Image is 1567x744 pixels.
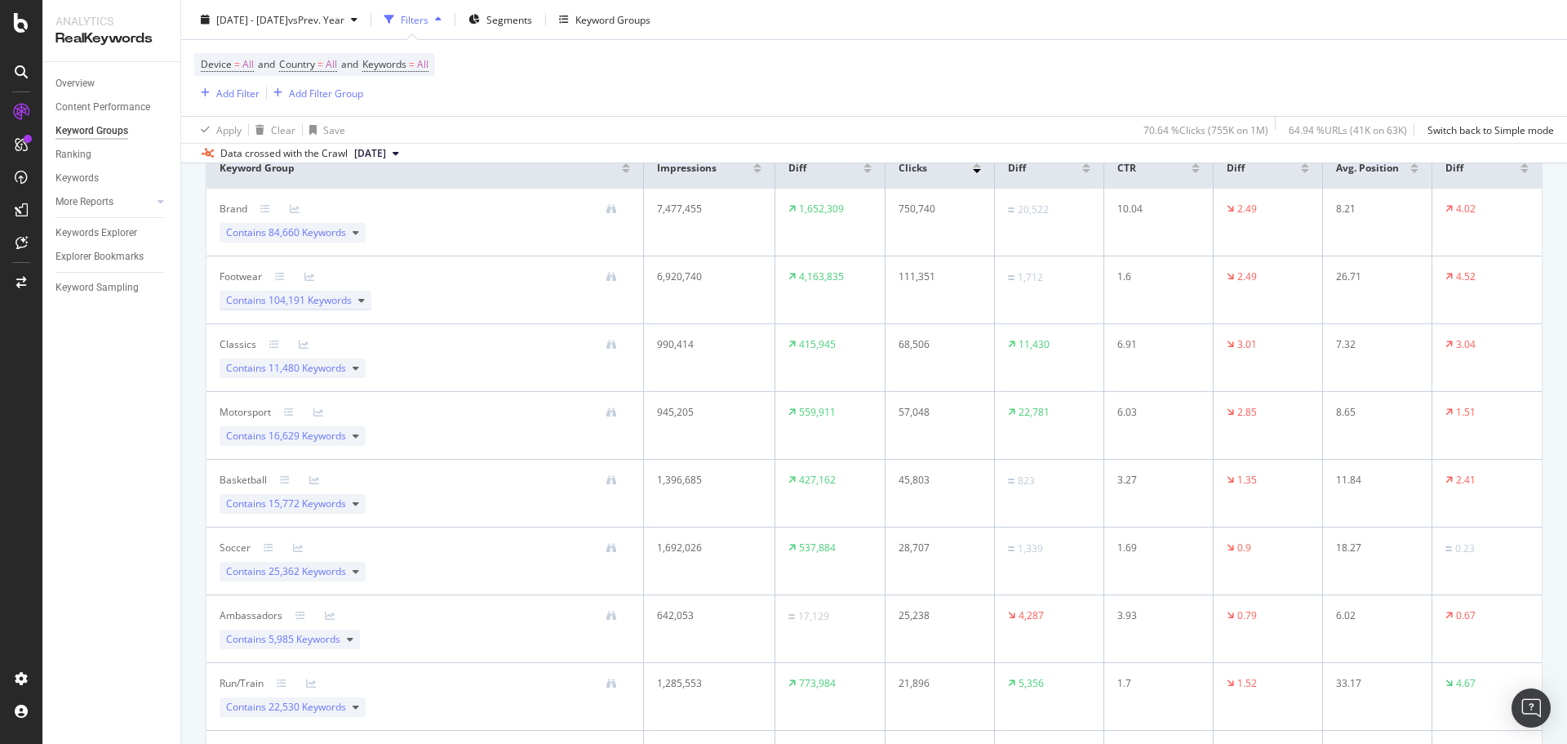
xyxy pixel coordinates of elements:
div: 7.32 [1336,337,1410,352]
div: 64.94 % URLs ( 41K on 63K ) [1289,123,1407,136]
div: Analytics [55,13,167,29]
span: 25,362 Keywords [269,564,346,578]
div: 2.41 [1456,473,1476,488]
div: 26.71 [1336,270,1410,284]
div: RealKeywords [55,29,167,48]
div: Add Filter [216,86,260,100]
span: and [341,57,358,71]
div: 750,740 [899,202,973,216]
div: Content Performance [55,99,150,116]
div: 18.27 [1336,541,1410,555]
a: Keywords Explorer [55,225,169,242]
span: Segments [486,12,532,26]
div: 1.35 [1237,473,1257,488]
div: 57,048 [899,405,973,420]
span: Contains [226,225,346,240]
div: Apply [216,123,242,136]
div: Brand [220,202,247,216]
div: 2.49 [1237,270,1257,284]
div: 11,430 [1019,337,1050,352]
span: 15,772 Keywords [269,497,346,510]
span: Diff [1227,161,1245,176]
button: Add Filter Group [267,83,363,103]
span: Contains [226,293,352,308]
a: Explorer Bookmarks [55,248,169,265]
div: 21,896 [899,676,973,691]
div: 559,911 [799,405,836,420]
div: 945,205 [657,405,751,420]
div: 2.49 [1237,202,1257,216]
button: Segments [462,7,539,33]
button: Apply [194,117,242,143]
span: = [234,57,240,71]
div: 0.9 [1237,541,1251,555]
div: 1,692,026 [657,541,751,555]
button: Filters [378,7,448,33]
div: 8.65 [1336,405,1410,420]
div: Clear [271,123,295,136]
img: Equal [788,614,795,619]
div: 6.91 [1117,337,1192,352]
span: 104,191 Keywords [269,293,352,307]
div: 1.7 [1117,676,1192,691]
div: 4.52 [1456,270,1476,284]
div: 22,781 [1019,405,1050,420]
button: Keyword Groups [553,7,657,33]
div: 6.03 [1117,405,1192,420]
div: Data crossed with the Crawl [220,146,348,161]
span: CTR [1117,161,1136,176]
div: 20,522 [1018,203,1049,217]
div: Footwear [220,270,262,284]
div: 6.02 [1336,608,1410,623]
div: Overview [55,75,95,92]
span: 22,530 Keywords [269,700,346,714]
div: Keyword Sampling [55,279,139,296]
span: Keyword Group [220,161,295,176]
span: Keywords [362,57,406,71]
span: Diff [788,161,806,176]
div: 415,945 [799,337,836,352]
div: 4,163,835 [799,270,844,284]
div: 1,285,553 [657,676,751,691]
div: 4.02 [1456,202,1476,216]
div: Switch back to Simple mode [1427,123,1554,136]
div: 33.17 [1336,676,1410,691]
span: Country [279,57,315,71]
div: 1,339 [1018,541,1043,556]
a: Keyword Groups [55,123,169,140]
div: 990,414 [657,337,751,352]
div: 5,356 [1019,676,1044,691]
a: Content Performance [55,99,169,116]
button: [DATE] - [DATE]vsPrev. Year [194,7,364,33]
span: 5,985 Keywords [269,632,340,646]
div: 45,803 [899,473,973,488]
div: 642,053 [657,608,751,623]
div: 6,920,740 [657,270,751,284]
div: Run/Train [220,676,264,691]
div: 3.27 [1117,473,1192,488]
span: Contains [226,497,346,511]
div: Add Filter Group [289,86,363,100]
img: Equal [1008,275,1014,280]
div: More Reports [55,194,113,211]
div: 3.01 [1237,337,1257,352]
span: 16,629 Keywords [269,429,346,443]
a: Overview [55,75,169,92]
span: [DATE] - [DATE] [216,12,288,26]
a: More Reports [55,194,153,211]
span: Impressions [657,161,717,176]
span: Avg. Position [1336,161,1399,176]
div: 1,712 [1018,270,1043,285]
div: 1,652,309 [799,202,844,216]
img: Equal [1008,546,1014,551]
div: Keyword Groups [55,123,128,140]
img: Equal [1008,479,1014,483]
button: Clear [249,117,295,143]
div: 1.52 [1237,676,1257,691]
span: Device [201,57,232,71]
div: 28,707 [899,541,973,555]
div: 4.67 [1456,676,1476,691]
div: Explorer Bookmarks [55,248,144,265]
div: Ambassadors [220,608,282,623]
span: Contains [226,632,340,647]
